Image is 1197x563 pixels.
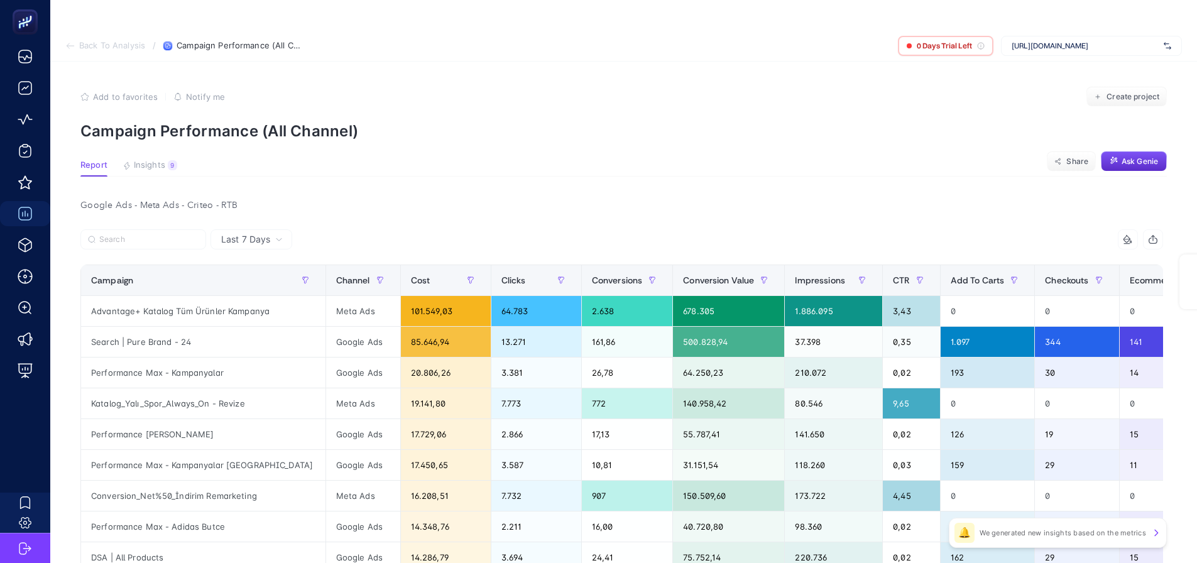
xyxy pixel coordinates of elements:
[1035,296,1118,326] div: 0
[1035,388,1118,418] div: 0
[941,481,1035,511] div: 0
[785,450,882,480] div: 118.260
[401,296,491,326] div: 101.549,03
[221,233,270,246] span: Last 7 Days
[785,511,882,542] div: 98.360
[401,358,491,388] div: 20.806,26
[491,327,581,357] div: 13.271
[173,92,225,102] button: Notify me
[401,450,491,480] div: 17.450,65
[673,388,784,418] div: 140.958,42
[582,388,673,418] div: 772
[582,450,673,480] div: 10,81
[1012,41,1159,51] span: [URL][DOMAIN_NAME]
[491,358,581,388] div: 3.381
[491,511,581,542] div: 2.211
[491,419,581,449] div: 2.866
[941,327,1035,357] div: 1.097
[1035,327,1118,357] div: 344
[941,296,1035,326] div: 0
[91,275,133,285] span: Campaign
[1066,156,1088,167] span: Share
[883,388,939,418] div: 9,65
[326,296,400,326] div: Meta Ads
[1086,87,1167,107] button: Create project
[411,275,430,285] span: Cost
[941,388,1035,418] div: 0
[673,450,784,480] div: 31.151,54
[1101,151,1167,172] button: Ask Genie
[883,450,939,480] div: 0,03
[785,358,882,388] div: 210.072
[401,327,491,357] div: 85.646,94
[401,511,491,542] div: 14.348,76
[491,296,581,326] div: 64.783
[883,481,939,511] div: 4,45
[326,388,400,418] div: Meta Ads
[582,358,673,388] div: 26,78
[81,388,325,418] div: Katalog_Yalı_Spor_Always_On - Revize
[883,327,939,357] div: 0,35
[326,511,400,542] div: Google Ads
[1122,156,1158,167] span: Ask Genie
[582,296,673,326] div: 2.638
[401,419,491,449] div: 17.729,06
[81,481,325,511] div: Conversion_Net%50_İndirim Remarketing
[785,481,882,511] div: 173.722
[673,481,784,511] div: 150.509,60
[683,275,754,285] span: Conversion Value
[941,511,1035,542] div: 108
[980,528,1146,538] p: We generated new insights based on the metrics
[883,296,939,326] div: 3,43
[582,511,673,542] div: 16,00
[70,197,1173,214] div: Google Ads - Meta Ads - Criteo - RTB
[785,296,882,326] div: 1.886.095
[81,419,325,449] div: Performance [PERSON_NAME]
[1047,151,1096,172] button: Share
[80,122,1167,140] p: Campaign Performance (All Channel)
[153,40,156,50] span: /
[401,388,491,418] div: 19.141,80
[81,511,325,542] div: Performance Max - Adidas Butce
[491,388,581,418] div: 7.773
[326,450,400,480] div: Google Ads
[1045,275,1088,285] span: Checkouts
[99,235,199,244] input: Search
[186,92,225,102] span: Notify me
[501,275,526,285] span: Clicks
[326,481,400,511] div: Meta Ads
[168,160,177,170] div: 9
[177,41,302,51] span: Campaign Performance (All Channel)
[795,275,845,285] span: Impressions
[1035,419,1118,449] div: 19
[951,275,1005,285] span: Add To Carts
[954,523,975,543] div: 🔔
[1107,92,1159,102] span: Create project
[81,327,325,357] div: Search | Pure Brand - 24
[941,450,1035,480] div: 159
[326,327,400,357] div: Google Ads
[883,511,939,542] div: 0,02
[1035,481,1118,511] div: 0
[81,296,325,326] div: Advantage+ Katalog Tüm Ürünler Kampanya
[883,358,939,388] div: 0,02
[785,327,882,357] div: 37.398
[673,358,784,388] div: 64.250,23
[81,450,325,480] div: Performance Max - Kampanyalar [GEOGRAPHIC_DATA]
[1035,358,1118,388] div: 30
[326,358,400,388] div: Google Ads
[1035,511,1118,542] div: 26
[582,419,673,449] div: 17,13
[673,296,784,326] div: 678.305
[491,481,581,511] div: 7.732
[401,481,491,511] div: 16.208,51
[79,41,145,51] span: Back To Analysis
[80,92,158,102] button: Add to favorites
[582,327,673,357] div: 161,86
[893,275,909,285] span: CTR
[80,160,107,170] span: Report
[785,388,882,418] div: 80.546
[582,481,673,511] div: 907
[941,358,1035,388] div: 193
[941,419,1035,449] div: 126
